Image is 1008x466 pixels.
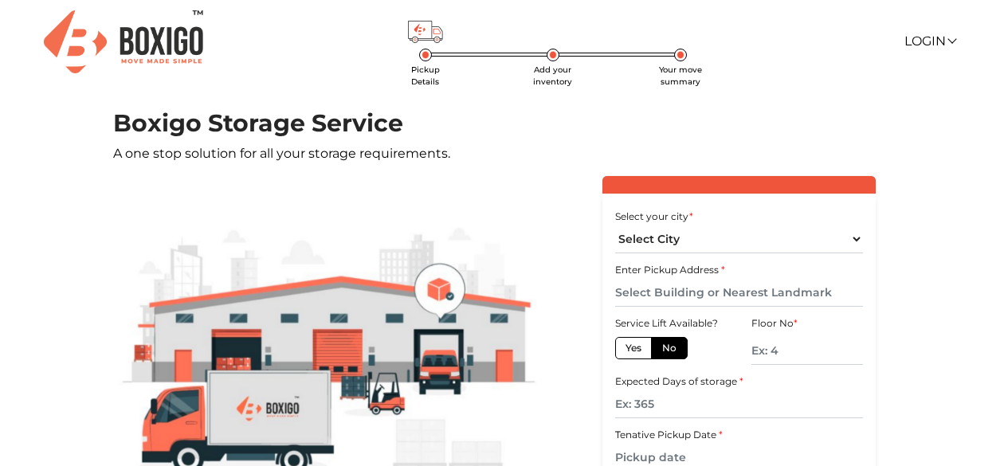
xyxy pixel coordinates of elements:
[615,263,725,277] label: Enter Pickup Address
[615,210,693,224] label: Select your city
[904,33,955,49] a: Login
[615,428,723,442] label: Tenative Pickup Date
[615,316,718,331] label: Service Lift Available?
[615,337,652,359] label: Yes
[533,65,572,87] span: Add your inventory
[615,374,743,389] label: Expected Days of storage
[659,65,702,87] span: Your move summary
[411,65,440,87] span: Pickup Details
[615,390,864,418] input: Ex: 365
[113,109,896,138] h1: Boxigo Storage Service
[615,279,864,307] input: Select Building or Nearest Landmark
[113,144,896,163] p: A one stop solution for all your storage requirements.
[751,316,798,331] label: Floor No
[44,10,203,73] img: Boxigo
[751,337,864,365] input: Ex: 4
[651,337,688,359] label: No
